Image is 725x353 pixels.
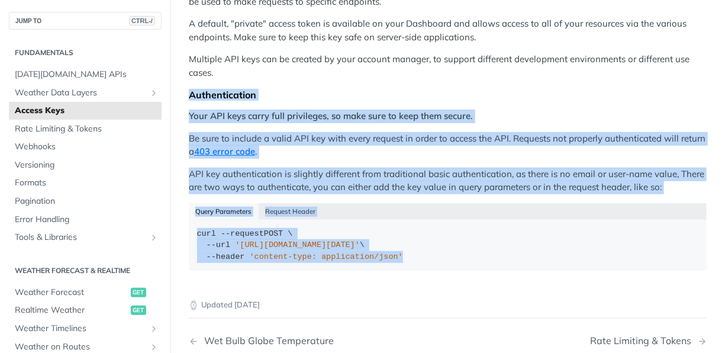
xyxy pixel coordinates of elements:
[189,335,411,346] a: Previous Page: Wet Bulb Globe Temperature
[198,335,334,346] div: Wet Bulb Globe Temperature
[9,192,162,210] a: Pagination
[15,195,159,207] span: Pagination
[131,288,146,297] span: get
[15,105,159,117] span: Access Keys
[189,110,473,121] strong: Your API keys carry full privileges, so make sure to keep them secure.
[9,138,162,156] a: Webhooks
[15,123,159,135] span: Rate Limiting & Tokens
[235,240,360,249] span: '[URL][DOMAIN_NAME][DATE]'
[9,301,162,319] a: Realtime Weatherget
[207,252,245,261] span: --header
[194,146,255,157] a: 403 error code
[15,141,159,153] span: Webhooks
[221,229,264,238] span: --request
[149,233,159,242] button: Show subpages for Tools & Libraries
[9,229,162,246] a: Tools & LibrariesShow subpages for Tools & Libraries
[9,174,162,192] a: Formats
[131,306,146,315] span: get
[250,252,403,261] span: 'content-type: application/json'
[590,335,697,346] div: Rate Limiting & Tokens
[189,53,707,79] p: Multiple API keys can be created by your account manager, to support different development enviro...
[9,66,162,84] a: [DATE][DOMAIN_NAME] APIs
[15,232,146,243] span: Tools & Libraries
[149,342,159,352] button: Show subpages for Weather on Routes
[15,214,159,226] span: Error Handling
[189,299,707,311] p: Updated [DATE]
[9,211,162,229] a: Error Handling
[197,228,699,263] div: POST \ \
[15,341,146,353] span: Weather on Routes
[189,89,707,101] div: Authentication
[15,87,146,99] span: Weather Data Layers
[9,156,162,174] a: Versioning
[9,102,162,120] a: Access Keys
[197,229,216,238] span: curl
[15,287,128,299] span: Weather Forecast
[189,168,707,194] p: API key authentication is slightly different from traditional basic authentication, as there is n...
[590,335,707,346] a: Next Page: Rate Limiting & Tokens
[9,84,162,102] a: Weather Data LayersShow subpages for Weather Data Layers
[9,284,162,301] a: Weather Forecastget
[259,203,323,220] button: Request Header
[149,88,159,98] button: Show subpages for Weather Data Layers
[189,17,707,44] p: A default, "private" access token is available on your Dashboard and allows access to all of your...
[15,159,159,171] span: Versioning
[15,304,128,316] span: Realtime Weather
[149,324,159,333] button: Show subpages for Weather Timelines
[15,69,159,81] span: [DATE][DOMAIN_NAME] APIs
[15,323,146,335] span: Weather Timelines
[189,132,707,159] p: Be sure to include a valid API key with every request in order to access the API. Requests not pr...
[9,12,162,30] button: JUMP TOCTRL-/
[15,177,159,189] span: Formats
[9,320,162,338] a: Weather TimelinesShow subpages for Weather Timelines
[9,47,162,58] h2: Fundamentals
[9,120,162,138] a: Rate Limiting & Tokens
[207,240,231,249] span: --url
[129,16,155,25] span: CTRL-/
[9,265,162,276] h2: Weather Forecast & realtime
